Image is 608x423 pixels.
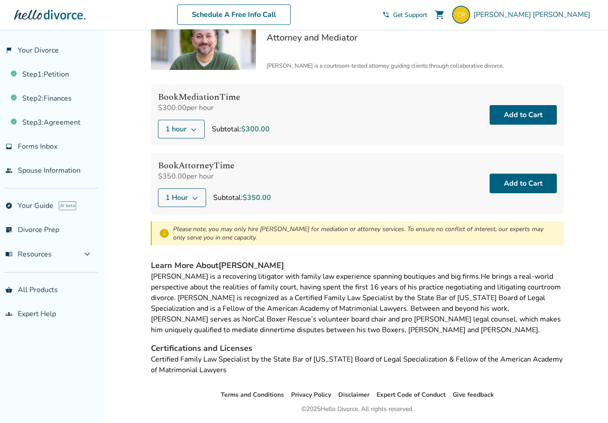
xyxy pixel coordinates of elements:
span: 1 Hour [166,192,188,203]
span: 1 hour [166,124,186,134]
img: crdesignhomedecor@gmail.com [452,6,470,24]
div: [PERSON_NAME] is a courtroom-tested attorney guiding clients through collaborative divorce. [267,62,564,70]
span: shopping_cart [434,9,445,20]
span: shopping_basket [5,286,12,293]
h4: Certifications and Licenses [151,342,564,354]
span: $350.00 [243,193,271,203]
span: inbox [5,143,12,150]
div: $300.00 per hour [158,103,270,113]
div: Subtotal: [213,192,271,203]
a: Schedule A Free Info Call [177,4,291,25]
button: 1 Hour [158,188,206,207]
span: Forms Inbox [18,142,57,151]
span: [PERSON_NAME] [PERSON_NAME] [474,10,594,20]
div: © 2025 Hello Divorce. All rights reserved. [301,404,413,415]
li: Give feedback [453,390,494,400]
h4: Book Attorney Time [158,160,271,171]
button: Add to Cart [490,174,557,193]
div: He brings a real-world perspective about the realities of family court, having spent the first 16... [151,271,564,335]
button: Add to Cart [490,105,557,125]
a: Privacy Policy [291,390,331,399]
span: [PERSON_NAME] is a recovering litigator with family law experience spanning boutiques and big firms. [151,272,481,281]
img: Neil Forester [151,11,256,70]
span: menu_book [5,251,12,258]
h4: Book Mediation Time [158,91,270,103]
span: flag_2 [5,47,12,54]
button: 1 hour [158,120,205,138]
iframe: Chat Widget [563,380,608,423]
a: Expert Code of Conduct [377,390,446,399]
span: explore [5,202,12,209]
h2: Attorney and Mediator [267,32,564,44]
a: phone_in_talkGet Support [382,11,427,19]
div: Certified Family Law Specialist by the State Bar of [US_STATE] Board of Legal Specialization & Fe... [151,354,564,375]
span: info [159,228,170,239]
span: $300.00 [241,124,270,134]
span: AI beta [59,201,76,210]
h4: Learn More About [PERSON_NAME] [151,260,564,271]
span: phone_in_talk [382,11,389,18]
span: groups [5,310,12,317]
span: people [5,167,12,174]
li: Disclaimer [338,390,369,400]
div: Please note, you may only hire [PERSON_NAME] for mediation or attorney services. To ensure no con... [173,225,557,242]
span: list_alt_check [5,226,12,233]
div: $350.00 per hour [158,171,271,181]
span: expand_more [82,249,93,260]
a: Terms and Conditions [221,390,284,399]
span: Get Support [393,11,427,19]
div: Subtotal: [212,124,270,134]
span: Resources [5,249,52,259]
